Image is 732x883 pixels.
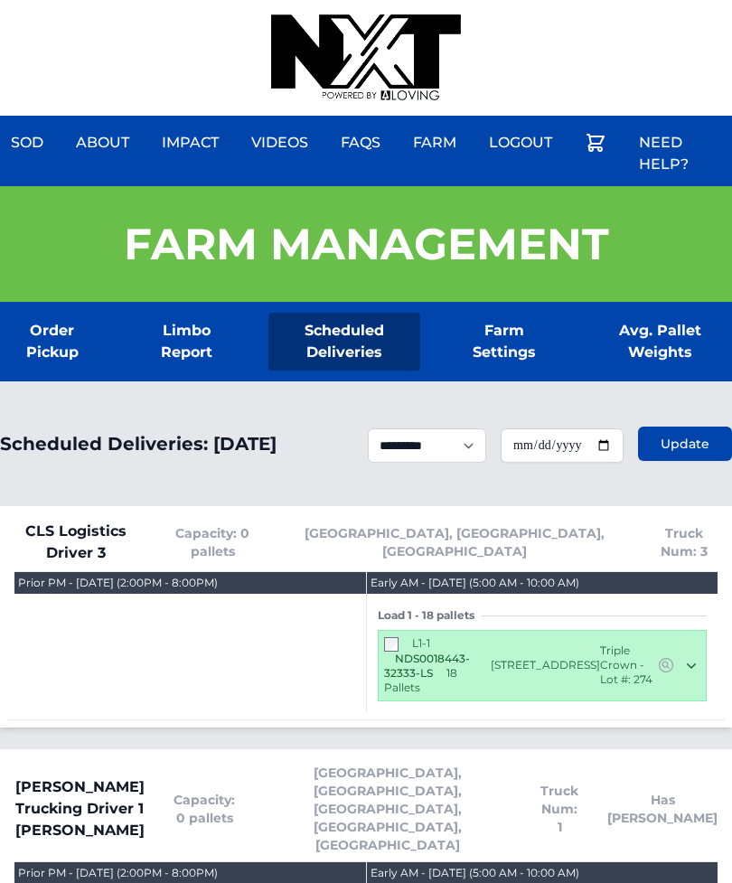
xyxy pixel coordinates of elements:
span: [GEOGRAPHIC_DATA], [GEOGRAPHIC_DATA], [GEOGRAPHIC_DATA] [287,524,623,560]
span: Update [661,435,709,453]
span: [STREET_ADDRESS] [491,658,600,672]
a: Need Help? [628,121,732,186]
span: Capacity: 0 pallets [167,524,258,560]
span: Has [PERSON_NAME] [607,791,718,827]
span: Truck Num: 3 [652,524,718,560]
span: NDS0018443-32333-LS [384,652,470,680]
div: Prior PM - [DATE] (2:00PM - 8:00PM) [18,576,218,590]
a: Scheduled Deliveries [268,313,420,371]
a: Avg. Pallet Weights [587,313,732,371]
span: 18 Pallets [384,666,457,694]
span: [PERSON_NAME] Trucking Driver 1 [PERSON_NAME] [14,776,145,841]
a: Limbo Report [134,313,240,371]
a: Farm Settings [449,313,558,371]
div: Prior PM - [DATE] (2:00PM - 8:00PM) [18,866,218,880]
div: Early AM - [DATE] (5:00 AM - 10:00 AM) [371,866,579,880]
span: [GEOGRAPHIC_DATA], [GEOGRAPHIC_DATA], [GEOGRAPHIC_DATA], [GEOGRAPHIC_DATA], [GEOGRAPHIC_DATA] [264,764,511,854]
img: nextdaysod.com Logo [271,14,461,101]
span: Load 1 - 18 pallets [378,608,482,623]
span: Triple Crown - Lot #: 274 [600,643,657,687]
span: L1-1 [412,636,430,650]
div: Early AM - [DATE] (5:00 AM - 10:00 AM) [371,576,579,590]
button: Update [638,427,732,461]
a: FAQs [330,121,391,164]
span: Capacity: 0 pallets [174,791,235,827]
a: Logout [478,121,563,164]
span: Truck Num: 1 [540,782,578,836]
a: Videos [240,121,319,164]
h1: Farm Management [124,222,609,266]
span: CLS Logistics Driver 3 [14,521,138,564]
a: Impact [151,121,230,164]
a: About [65,121,140,164]
a: Farm [402,121,467,164]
